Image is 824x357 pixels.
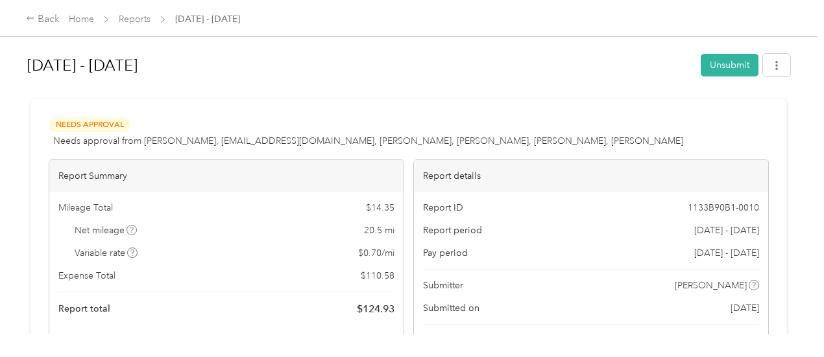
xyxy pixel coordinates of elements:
[49,117,130,132] span: Needs Approval
[694,224,759,237] span: [DATE] - [DATE]
[423,301,479,315] span: Submitted on
[53,134,683,148] span: Needs approval from [PERSON_NAME], [EMAIL_ADDRESS][DOMAIN_NAME], [PERSON_NAME], [PERSON_NAME], [P...
[58,201,113,214] span: Mileage Total
[119,14,151,25] a: Reports
[27,50,692,81] h1: Aug 1 - 31, 2025
[731,301,759,315] span: [DATE]
[75,224,138,237] span: Net mileage
[751,284,824,357] iframe: Everlance-gr Chat Button Frame
[58,269,115,282] span: Expense Total
[364,224,394,237] span: 20.5 mi
[694,246,759,260] span: [DATE] - [DATE]
[414,160,768,192] div: Report details
[688,201,759,214] span: 1133B90B1-0010
[26,12,60,27] div: Back
[701,54,758,76] button: Unsubmit
[423,224,482,237] span: Report period
[49,160,404,192] div: Report Summary
[361,269,394,282] span: $ 110.58
[357,301,394,317] span: $ 124.93
[175,12,240,26] span: [DATE] - [DATE]
[675,279,747,292] span: [PERSON_NAME]
[75,246,138,260] span: Variable rate
[366,201,394,214] span: $ 14.35
[69,14,94,25] a: Home
[423,201,463,214] span: Report ID
[423,279,463,292] span: Submitter
[423,246,468,260] span: Pay period
[58,302,110,316] span: Report total
[358,246,394,260] span: $ 0.70 / mi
